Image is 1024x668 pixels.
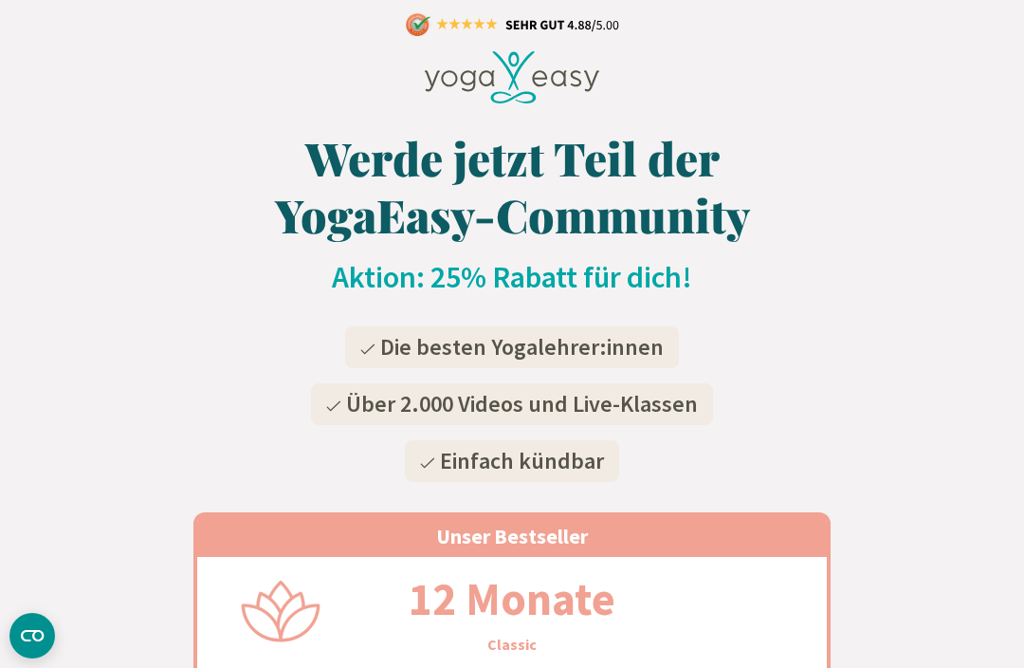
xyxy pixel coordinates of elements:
h1: Werde jetzt Teil der YogaEasy-Community [193,129,831,243]
h3: Classic [487,633,537,656]
span: Einfach kündbar [440,446,604,475]
span: Über 2.000 Videos und Live-Klassen [346,389,698,418]
button: CMP-Widget öffnen [9,613,55,659]
span: Unser Bestseller [436,523,588,549]
span: Die besten Yogalehrer:innen [380,332,664,362]
h2: 12 Monate [363,565,661,633]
